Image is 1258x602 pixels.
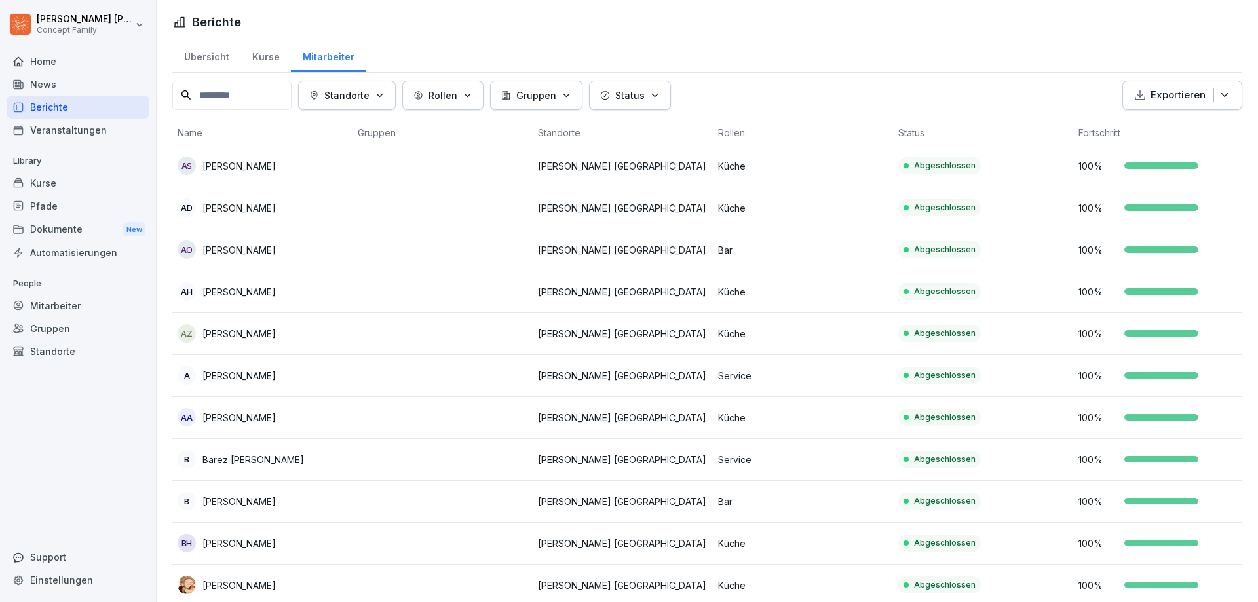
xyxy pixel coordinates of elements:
[1078,327,1118,341] p: 100 %
[914,579,976,591] p: Abgeschlossen
[718,201,888,215] p: Küche
[718,369,888,383] p: Service
[1073,121,1253,145] th: Fortschritt
[718,536,888,550] p: Küche
[7,217,149,242] a: DokumenteNew
[172,121,353,145] th: Name
[178,324,196,343] div: AZ
[718,159,888,173] p: Küche
[914,411,976,423] p: Abgeschlossen
[7,119,149,141] a: Veranstaltungen
[202,369,276,383] p: [PERSON_NAME]
[538,201,708,215] p: [PERSON_NAME] [GEOGRAPHIC_DATA]
[914,453,976,465] p: Abgeschlossen
[1078,201,1118,215] p: 100 %
[324,88,370,102] p: Standorte
[1078,159,1118,173] p: 100 %
[718,243,888,257] p: Bar
[1078,285,1118,299] p: 100 %
[353,121,533,145] th: Gruppen
[538,243,708,257] p: [PERSON_NAME] [GEOGRAPHIC_DATA]
[240,39,291,72] a: Kurse
[1078,453,1118,466] p: 100 %
[589,81,671,110] button: Status
[914,244,976,255] p: Abgeschlossen
[7,294,149,317] a: Mitarbeiter
[538,453,708,466] p: [PERSON_NAME] [GEOGRAPHIC_DATA]
[538,369,708,383] p: [PERSON_NAME] [GEOGRAPHIC_DATA]
[202,159,276,173] p: [PERSON_NAME]
[7,96,149,119] a: Berichte
[533,121,713,145] th: Standorte
[123,222,145,237] div: New
[538,578,708,592] p: [PERSON_NAME] [GEOGRAPHIC_DATA]
[202,201,276,215] p: [PERSON_NAME]
[914,286,976,297] p: Abgeschlossen
[178,198,196,217] div: AD
[538,411,708,424] p: [PERSON_NAME] [GEOGRAPHIC_DATA]
[1151,88,1206,103] p: Exportieren
[202,578,276,592] p: [PERSON_NAME]
[718,285,888,299] p: Küche
[538,327,708,341] p: [PERSON_NAME] [GEOGRAPHIC_DATA]
[7,273,149,294] p: People
[7,569,149,592] div: Einstellungen
[516,88,556,102] p: Gruppen
[914,160,976,172] p: Abgeschlossen
[1078,243,1118,257] p: 100 %
[718,578,888,592] p: Küche
[178,240,196,259] div: AO
[914,202,976,214] p: Abgeschlossen
[538,536,708,550] p: [PERSON_NAME] [GEOGRAPHIC_DATA]
[1078,536,1118,550] p: 100 %
[202,411,276,424] p: [PERSON_NAME]
[490,81,582,110] button: Gruppen
[718,411,888,424] p: Küche
[7,317,149,340] a: Gruppen
[178,576,196,594] img: gl91fgz8pjwqs931pqurrzcv.png
[178,534,196,552] div: BH
[718,453,888,466] p: Service
[7,241,149,264] a: Automatisierungen
[538,285,708,299] p: [PERSON_NAME] [GEOGRAPHIC_DATA]
[429,88,457,102] p: Rollen
[178,450,196,468] div: B
[7,73,149,96] a: News
[1078,495,1118,508] p: 100 %
[202,285,276,299] p: [PERSON_NAME]
[172,39,240,72] a: Übersicht
[914,495,976,507] p: Abgeschlossen
[7,195,149,217] a: Pfade
[202,327,276,341] p: [PERSON_NAME]
[718,495,888,508] p: Bar
[7,340,149,363] a: Standorte
[202,495,276,508] p: [PERSON_NAME]
[37,14,132,25] p: [PERSON_NAME] [PERSON_NAME]
[37,26,132,35] p: Concept Family
[1122,81,1242,110] button: Exportieren
[1078,369,1118,383] p: 100 %
[7,50,149,73] div: Home
[402,81,484,110] button: Rollen
[538,495,708,508] p: [PERSON_NAME] [GEOGRAPHIC_DATA]
[1078,578,1118,592] p: 100 %
[1078,411,1118,424] p: 100 %
[7,172,149,195] a: Kurse
[7,546,149,569] div: Support
[7,217,149,242] div: Dokumente
[202,243,276,257] p: [PERSON_NAME]
[615,88,645,102] p: Status
[914,537,976,549] p: Abgeschlossen
[914,369,976,381] p: Abgeschlossen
